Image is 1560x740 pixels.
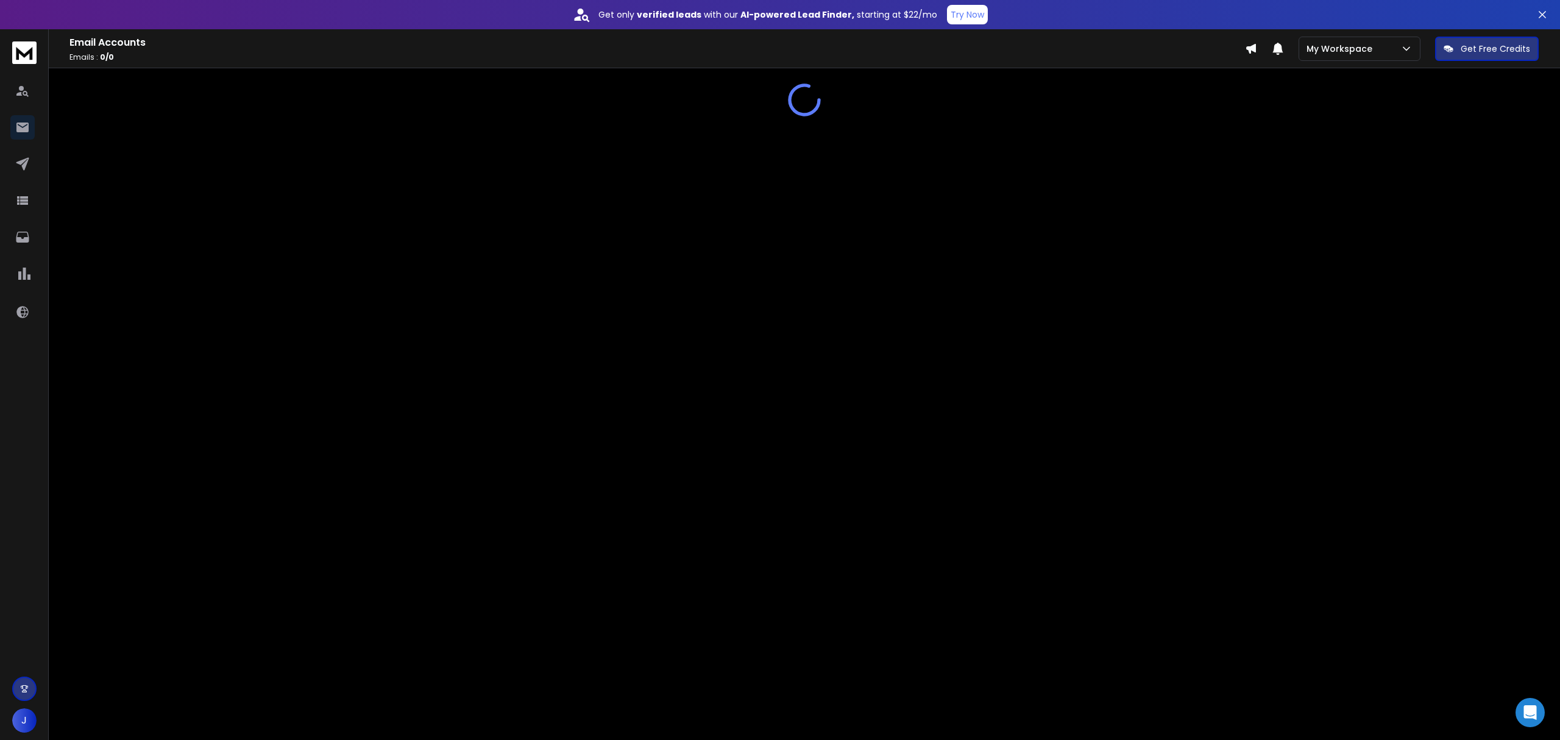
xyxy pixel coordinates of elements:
[69,35,1245,50] h1: Email Accounts
[69,52,1245,62] p: Emails :
[1516,698,1545,727] div: Open Intercom Messenger
[100,52,114,62] span: 0 / 0
[12,708,37,733] button: J
[740,9,854,21] strong: AI-powered Lead Finder,
[637,9,701,21] strong: verified leads
[947,5,988,24] button: Try Now
[1435,37,1539,61] button: Get Free Credits
[12,41,37,64] img: logo
[598,9,937,21] p: Get only with our starting at $22/mo
[951,9,984,21] p: Try Now
[1461,43,1530,55] p: Get Free Credits
[1306,43,1377,55] p: My Workspace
